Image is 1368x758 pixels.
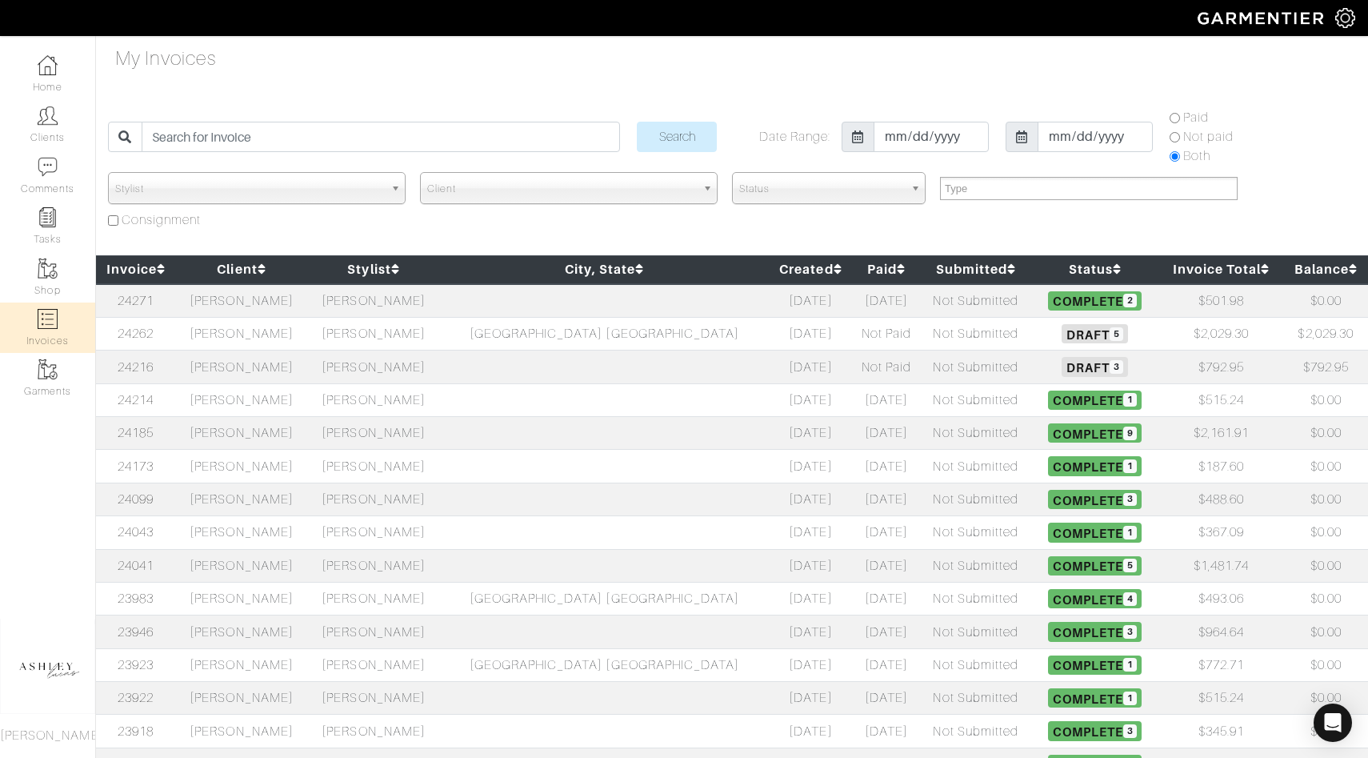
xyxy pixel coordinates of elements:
td: [PERSON_NAME] [176,317,308,350]
td: Not Submitted [921,284,1031,318]
a: City, State [565,262,645,277]
td: [DATE] [769,549,852,582]
span: Complete [1048,556,1142,576]
td: [PERSON_NAME] [308,516,440,549]
span: Complete [1048,456,1142,475]
td: $1,481.74 [1159,549,1284,582]
img: dashboard-icon-dbcd8f5a0b271acd01030246c82b418ddd0df26cd7fceb0bd07c9910d44c42f6.png [38,55,58,75]
td: $0.00 [1283,682,1368,715]
td: [PERSON_NAME] [308,682,440,715]
td: [PERSON_NAME] [176,549,308,582]
input: Search [637,122,717,152]
a: 24262 [118,327,154,341]
td: [PERSON_NAME] [176,715,308,748]
h4: My Invoices [115,47,217,70]
td: $0.00 [1283,616,1368,648]
td: [GEOGRAPHIC_DATA] [GEOGRAPHIC_DATA] [440,582,770,615]
span: Complete [1048,291,1142,311]
td: [PERSON_NAME] [176,417,308,450]
label: Not paid [1183,127,1234,146]
td: $0.00 [1283,284,1368,318]
td: [DATE] [769,682,852,715]
span: Draft [1062,324,1128,343]
td: $0.00 [1283,450,1368,483]
img: comment-icon-a0a6a9ef722e966f86d9cbdc48e553b5cf19dbc54f86b18d962a5391bc8f6eb6.png [38,157,58,177]
a: Client [217,262,266,277]
td: [DATE] [769,715,852,748]
span: Complete [1048,622,1142,641]
td: [PERSON_NAME] [308,483,440,515]
span: 4 [1123,592,1137,606]
img: garmentier-logo-header-white-b43fb05a5012e4ada735d5af1a66efaba907eab6374d6393d1fbf88cb4ef424d.png [1190,4,1335,32]
td: $515.24 [1159,682,1284,715]
span: Complete [1048,688,1142,708]
td: [DATE] [853,284,921,318]
td: $367.09 [1159,516,1284,549]
a: 23923 [118,658,154,672]
td: [DATE] [769,284,852,318]
span: 1 [1123,658,1137,672]
td: [DATE] [853,715,921,748]
span: Client [427,173,696,205]
td: [DATE] [853,582,921,615]
td: $515.24 [1159,383,1284,416]
span: Complete [1048,490,1142,509]
td: $792.95 [1159,351,1284,383]
td: Not Submitted [921,582,1031,615]
span: Complete [1048,391,1142,410]
td: Not Submitted [921,317,1031,350]
td: [PERSON_NAME] [308,284,440,318]
a: 24099 [118,492,154,507]
span: 3 [1123,724,1137,738]
td: [DATE] [853,450,921,483]
td: [DATE] [769,317,852,350]
td: Not Submitted [921,516,1031,549]
a: 24216 [118,360,154,375]
td: [DATE] [853,616,921,648]
td: [DATE] [769,450,852,483]
img: clients-icon-6bae9207a08558b7cb47a8932f037763ab4055f8c8b6bfacd5dc20c3e0201464.png [38,106,58,126]
td: $0.00 [1283,648,1368,681]
a: Invoice Total [1173,262,1270,277]
td: [PERSON_NAME] [176,383,308,416]
td: [PERSON_NAME] [176,351,308,383]
span: Complete [1048,656,1142,675]
span: Draft [1062,357,1128,376]
td: $345.91 [1159,715,1284,748]
td: $2,161.91 [1159,417,1284,450]
td: [PERSON_NAME] [308,715,440,748]
a: Invoice [106,262,166,277]
td: $488.60 [1159,483,1284,515]
td: [PERSON_NAME] [176,450,308,483]
span: Complete [1048,721,1142,740]
a: Status [1069,262,1122,277]
td: $2,029.30 [1159,317,1284,350]
td: Not Submitted [921,648,1031,681]
td: [DATE] [853,516,921,549]
td: [PERSON_NAME] [308,616,440,648]
td: [DATE] [853,417,921,450]
td: [DATE] [769,582,852,615]
span: Complete [1048,523,1142,542]
a: 24041 [118,559,154,573]
td: $2,029.30 [1283,317,1368,350]
td: $792.95 [1283,351,1368,383]
span: Stylist [115,173,384,205]
td: Not Submitted [921,715,1031,748]
td: [PERSON_NAME] [308,549,440,582]
td: $0.00 [1283,417,1368,450]
td: Not Submitted [921,450,1031,483]
a: Balance [1294,262,1358,277]
td: Not Submitted [921,483,1031,515]
td: $0.00 [1283,715,1368,748]
span: 3 [1123,625,1137,639]
td: $0.00 [1283,483,1368,515]
a: 24173 [118,459,154,474]
span: 3 [1123,493,1137,507]
td: [DATE] [853,483,921,515]
td: $187.60 [1159,450,1284,483]
span: 3 [1110,360,1123,374]
div: Open Intercom Messenger [1314,704,1352,742]
td: Not Submitted [921,351,1031,383]
td: [DATE] [853,682,921,715]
